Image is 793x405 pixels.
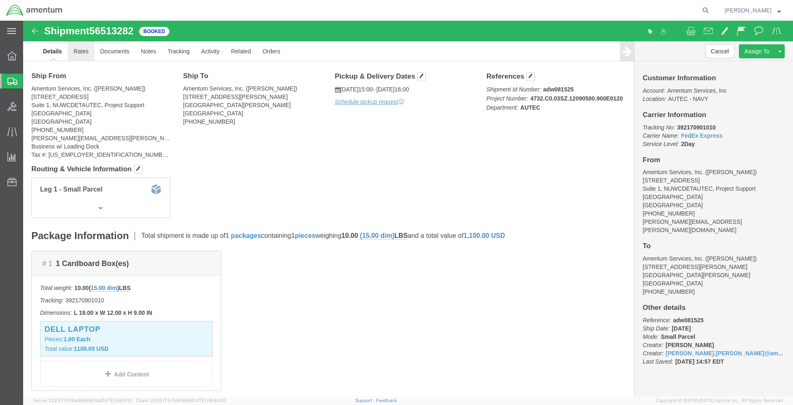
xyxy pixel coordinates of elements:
img: logo [6,4,63,17]
button: [PERSON_NAME] [724,5,781,15]
a: Feedback [376,398,397,403]
span: [DATE] 08:44:20 [191,398,226,403]
span: Copyright © [DATE]-[DATE] Agistix Inc., All Rights Reserved [656,397,783,404]
span: Server: 2025.17.0-16a969492de [33,398,132,403]
span: Aaron Wooldridge [724,6,772,15]
span: Client: 2025.17.0-5dd568f [136,398,226,403]
span: [DATE] 09:51:12 [100,398,132,403]
iframe: FS Legacy Container [23,21,793,396]
a: Support [355,398,376,403]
